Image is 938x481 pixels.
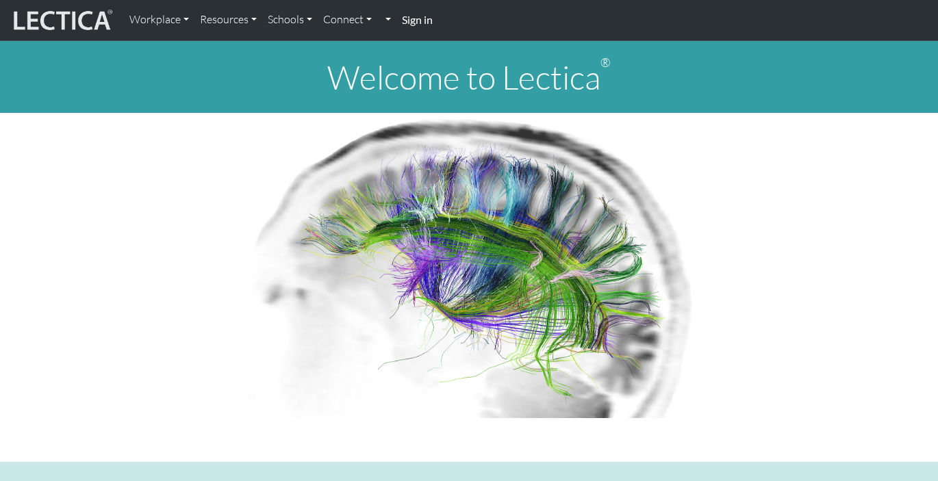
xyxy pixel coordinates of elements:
img: Human Connectome Project Image [240,113,698,418]
a: Schools [262,5,318,34]
img: lecticalive [10,8,113,34]
a: Resources [194,5,262,34]
a: Sign in [396,5,438,35]
strong: Sign in [402,13,433,26]
sup: ® [600,55,611,70]
a: Workplace [124,5,194,34]
a: Connect [318,5,377,34]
